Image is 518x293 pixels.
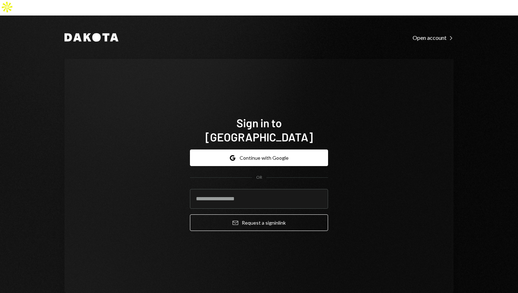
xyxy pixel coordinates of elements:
[256,175,262,181] div: OR
[190,149,328,166] button: Continue with Google
[190,116,328,144] h1: Sign in to [GEOGRAPHIC_DATA]
[190,214,328,231] button: Request a signinlink
[413,34,454,41] div: Open account
[413,33,454,41] a: Open account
